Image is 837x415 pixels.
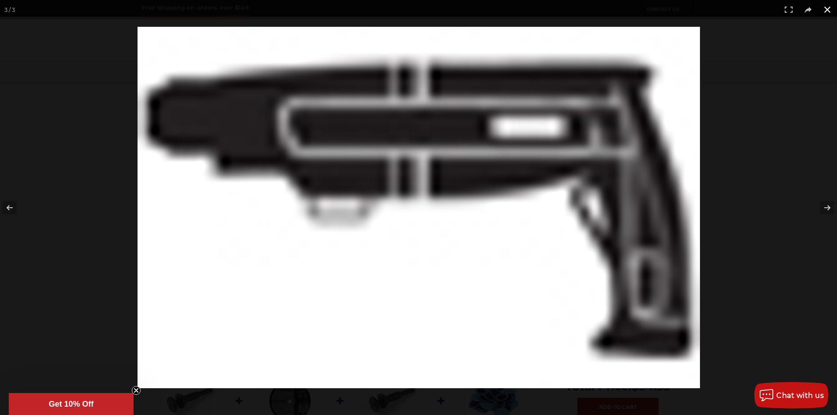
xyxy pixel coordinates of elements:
[9,393,134,415] div: Get 10% OffClose teaser
[776,391,824,400] span: Chat with us
[49,400,94,408] span: Get 10% Off
[806,186,837,230] button: Next (arrow right)
[132,386,141,395] button: Close teaser
[754,382,828,408] button: Chat with us
[138,27,700,388] img: Mandrel_Power_Drill__45661.1570196761.jpg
